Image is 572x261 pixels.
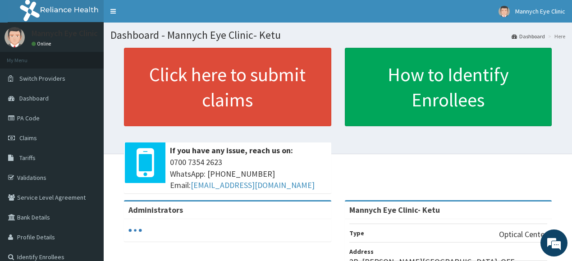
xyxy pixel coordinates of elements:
[19,94,49,102] span: Dashboard
[515,7,565,15] span: Mannych Eye Clinic
[110,29,565,41] h1: Dashboard - Mannych Eye Clinic- Ketu
[499,229,547,240] p: Optical Center
[124,48,331,126] a: Click here to submit claims
[5,27,25,47] img: User Image
[19,74,65,82] span: Switch Providers
[349,229,364,237] b: Type
[19,154,36,162] span: Tariffs
[546,32,565,40] li: Here
[170,156,327,191] span: 0700 7354 2623 WhatsApp: [PHONE_NUMBER] Email:
[19,134,37,142] span: Claims
[349,205,440,215] strong: Mannych Eye Clinic- Ketu
[128,205,183,215] b: Administrators
[191,180,315,190] a: [EMAIL_ADDRESS][DOMAIN_NAME]
[349,247,374,256] b: Address
[512,32,545,40] a: Dashboard
[32,41,53,47] a: Online
[32,29,98,37] p: Mannych Eye Clinic
[128,224,142,237] svg: audio-loading
[170,145,293,156] b: If you have any issue, reach us on:
[345,48,552,126] a: How to Identify Enrollees
[499,6,510,17] img: User Image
